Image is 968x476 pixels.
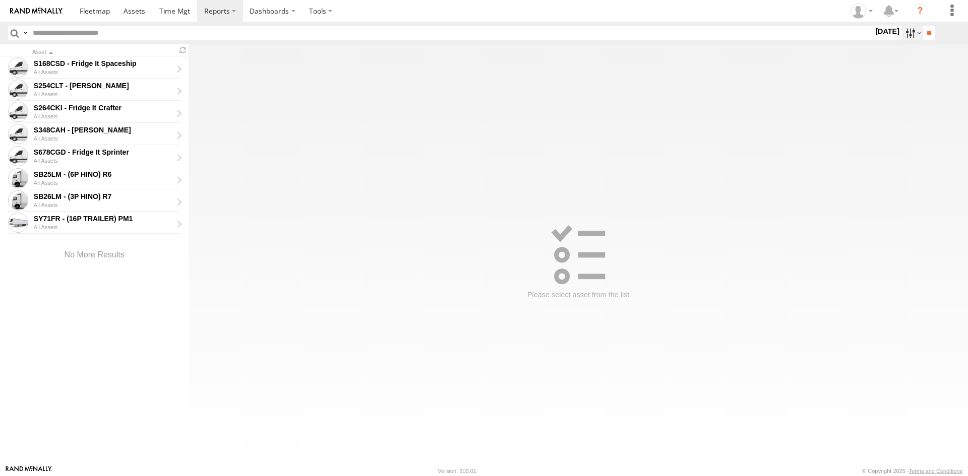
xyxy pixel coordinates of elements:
[21,26,29,40] label: Search Query
[8,168,28,188] span: Click to view sensor readings
[8,213,28,233] span: Click to view sensor readings
[34,135,179,142] div: All Assets
[34,214,172,223] div: SY71FR - (16P TRAILER) PM1 - Click to view sensor readings
[8,190,28,211] span: Click to view sensor readings
[8,80,28,100] span: Click to view sensor readings
[34,192,172,201] div: SB26LM - (3P HINO) R7 - Click to view sensor readings
[34,81,172,90] div: S254CLT - Brian Corkhill - Click to view sensor readings
[909,468,962,474] a: Terms and Conditions
[176,45,189,55] span: Refresh
[34,103,172,112] div: S264CKI - Fridge It Crafter - Click to view sensor readings
[34,113,179,119] div: All Assets
[862,468,962,474] div: © Copyright 2025 -
[34,158,179,164] div: All Assets
[8,102,28,122] span: Click to view sensor readings
[34,170,172,179] div: SB25LM - (6P HINO) R6 - Click to view sensor readings
[8,146,28,166] span: Click to view sensor readings
[34,148,172,157] div: S678CGD - Fridge It Sprinter - Click to view sensor readings
[34,125,172,134] div: S348CAH - Emir Tarabar - Click to view sensor readings
[847,4,876,19] div: Peter Lu
[873,26,901,37] label: [DATE]
[8,124,28,144] span: Click to view sensor readings
[8,57,28,78] span: Click to view sensor readings
[438,468,476,474] div: Version: 309.01
[34,91,179,97] div: All Assets
[34,202,179,208] div: All Assets
[34,59,172,68] div: S168CSD - Fridge It Spaceship - Click to view sensor readings
[34,224,179,230] div: All Assets
[912,3,928,19] i: ?
[901,26,923,40] label: Search Filter Options
[34,69,179,75] div: All Assets
[6,466,52,476] a: Visit our Website
[34,180,179,186] div: All Assets
[32,50,172,55] div: Click to Sort
[10,8,63,15] img: rand-logo.svg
